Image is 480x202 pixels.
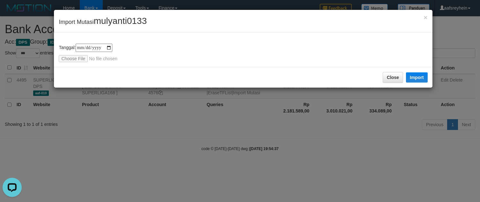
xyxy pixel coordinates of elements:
[59,19,147,25] span: Import Mutasi
[424,14,427,21] span: ×
[59,44,427,62] div: Tanggal:
[406,72,428,83] button: Import
[3,3,22,22] button: Open LiveChat chat widget
[424,14,427,21] button: Close
[94,16,147,26] span: mulyanti0133
[383,72,403,83] button: Close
